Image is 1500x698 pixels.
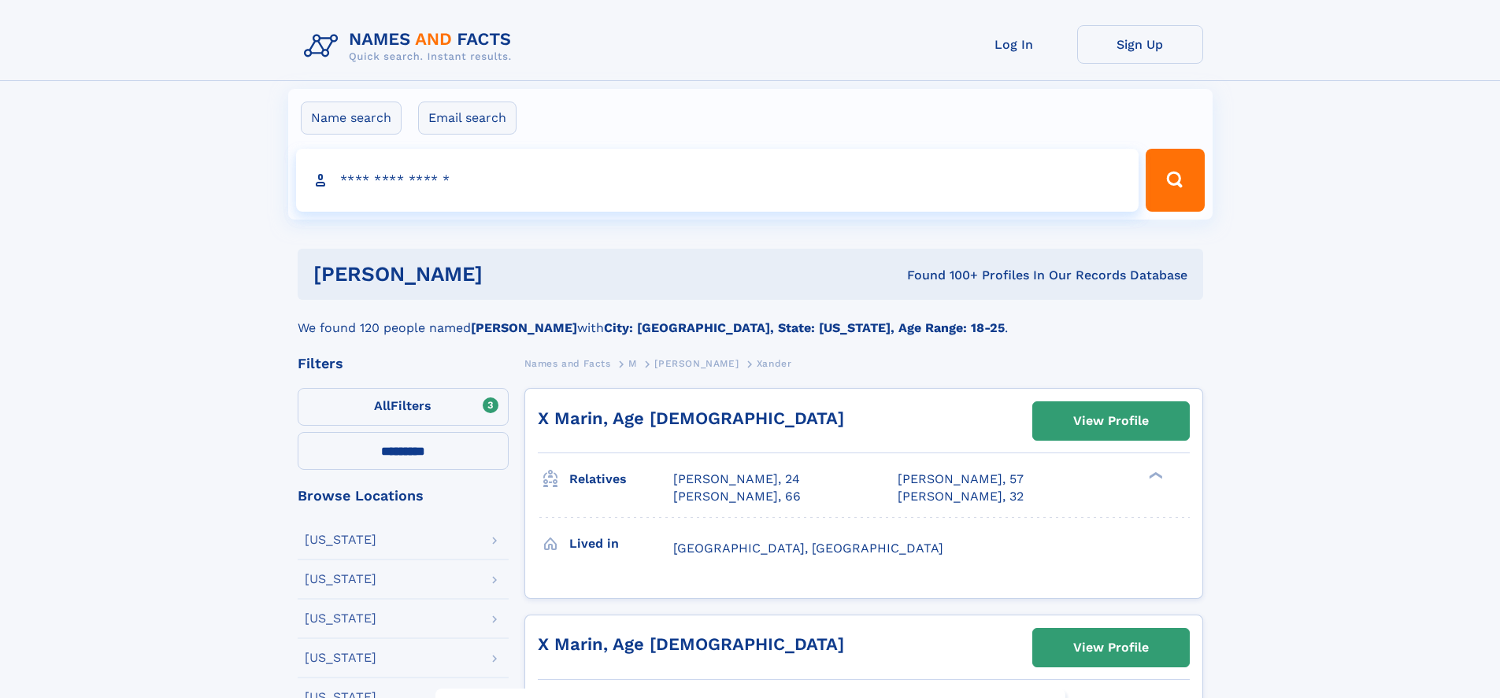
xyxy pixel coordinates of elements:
[1077,25,1203,64] a: Sign Up
[1145,471,1164,481] div: ❯
[673,471,800,488] a: [PERSON_NAME], 24
[654,353,739,373] a: [PERSON_NAME]
[673,541,943,556] span: [GEOGRAPHIC_DATA], [GEOGRAPHIC_DATA]
[524,353,611,373] a: Names and Facts
[694,267,1187,284] div: Found 100+ Profiles In Our Records Database
[951,25,1077,64] a: Log In
[418,102,517,135] label: Email search
[305,534,376,546] div: [US_STATE]
[1033,629,1189,667] a: View Profile
[1033,402,1189,440] a: View Profile
[305,612,376,625] div: [US_STATE]
[298,25,524,68] img: Logo Names and Facts
[673,488,801,505] a: [PERSON_NAME], 66
[296,149,1139,212] input: search input
[298,489,509,503] div: Browse Locations
[298,300,1203,338] div: We found 120 people named with .
[538,634,844,654] a: X Marin, Age [DEMOGRAPHIC_DATA]
[569,530,673,557] h3: Lived in
[538,408,844,428] a: X Marin, Age [DEMOGRAPHIC_DATA]
[374,398,391,413] span: All
[898,471,1024,488] a: [PERSON_NAME], 57
[1073,403,1149,439] div: View Profile
[1073,630,1149,666] div: View Profile
[654,358,739,369] span: [PERSON_NAME]
[757,358,792,369] span: Xander
[569,466,673,493] h3: Relatives
[898,488,1024,505] a: [PERSON_NAME], 32
[305,573,376,585] div: [US_STATE]
[628,353,637,373] a: M
[471,320,577,335] b: [PERSON_NAME]
[313,264,695,284] h1: [PERSON_NAME]
[604,320,1005,335] b: City: [GEOGRAPHIC_DATA], State: [US_STATE], Age Range: 18-25
[301,102,402,135] label: Name search
[628,358,637,369] span: M
[305,652,376,664] div: [US_STATE]
[298,388,509,426] label: Filters
[298,356,509,371] div: Filters
[1146,149,1204,212] button: Search Button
